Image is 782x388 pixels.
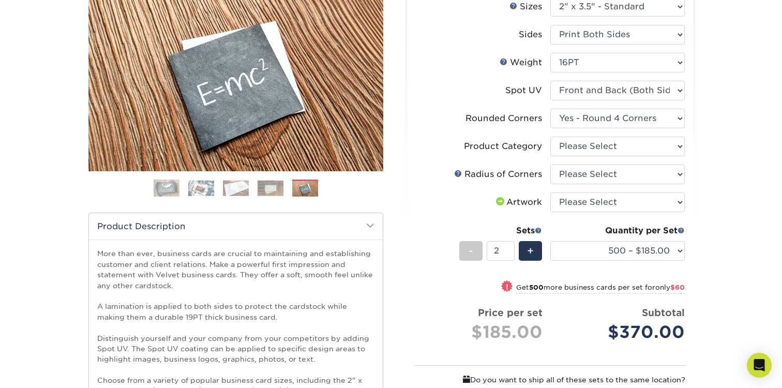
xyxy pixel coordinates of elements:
h2: Product Description [89,213,383,240]
div: Weight [500,56,542,69]
span: ! [506,281,508,292]
strong: Price per set [478,307,543,318]
div: Product Category [464,140,542,153]
div: Sides [519,28,542,41]
img: Business Cards 03 [223,180,249,196]
div: Quantity per Set [550,225,685,237]
div: Sizes [509,1,542,13]
span: + [527,243,534,259]
div: Rounded Corners [465,112,542,125]
div: $370.00 [558,320,685,345]
div: Spot UV [505,84,542,97]
img: Business Cards 05 [292,180,318,198]
small: Get more business cards per set for [516,283,685,294]
img: Business Cards 01 [154,175,179,201]
div: Open Intercom Messenger [747,353,772,378]
strong: 500 [529,283,544,291]
div: Do you want to ship all of these sets to the same location? [415,374,685,385]
span: $60 [670,283,685,291]
div: $185.00 [424,320,543,345]
strong: Subtotal [642,307,685,318]
img: Business Cards 04 [258,180,283,196]
div: Radius of Corners [454,168,542,181]
div: Artwork [494,196,542,208]
span: only [655,283,685,291]
span: - [469,243,473,259]
div: Sets [459,225,542,237]
img: Business Cards 02 [188,180,214,196]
